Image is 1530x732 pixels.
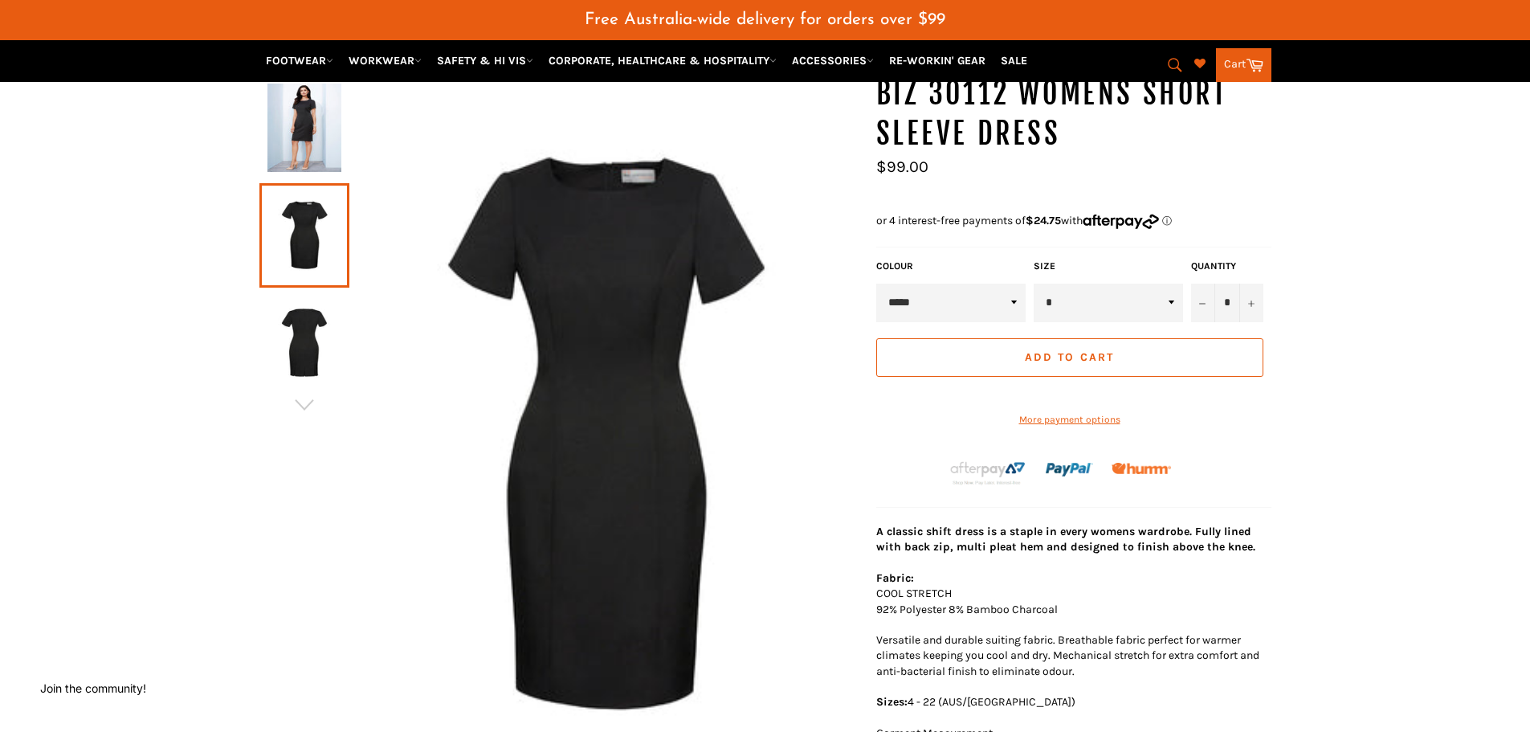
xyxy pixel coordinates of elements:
label: Quantity [1191,260,1263,273]
a: CORPORATE, HEALTHCARE & HOSPITALITY [542,47,783,75]
img: BIZ 30112 Womens Short Sleeve Dress - Workin Gear [267,84,341,172]
button: Add to Cart [876,338,1263,377]
img: BIZ 30112 Womens Short Sleeve Dress - Workin Gear [267,299,341,387]
label: Size [1034,260,1183,273]
a: SAFETY & HI VIS [430,47,540,75]
h1: BIZ 30112 Womens Short Sleeve Dress [876,74,1271,153]
img: Afterpay-Logo-on-dark-bg_large.png [949,460,1027,487]
a: ACCESSORIES [785,47,880,75]
img: Humm_core_logo_RGB-01_300x60px_small_195d8312-4386-4de7-b182-0ef9b6303a37.png [1112,463,1171,475]
span: Free Australia-wide delivery for orders over $99 [585,11,945,28]
button: Reduce item quantity by one [1191,284,1215,322]
span: Add to Cart [1025,350,1114,364]
p: COOL STRETCH 92% Polyester 8% Bamboo Charcoal Versatile and durable suiting fabric. Breathable fa... [876,570,1271,710]
button: Join the community! [40,681,146,695]
img: paypal.png [1046,446,1093,493]
button: Increase item quantity by one [1239,284,1263,322]
a: WORKWEAR [342,47,428,75]
strong: Fabric: [876,571,914,585]
a: FOOTWEAR [259,47,340,75]
strong: Sizes: [876,695,908,709]
span: $99.00 [876,157,928,176]
a: SALE [994,47,1034,75]
a: RE-WORKIN' GEAR [883,47,992,75]
a: More payment options [876,413,1263,427]
a: Cart [1216,48,1271,82]
strong: A classic shift dress is a staple in every womens wardrobe. Fully lined with back zip, multi plea... [876,525,1255,554]
label: COLOUR [876,260,1026,273]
